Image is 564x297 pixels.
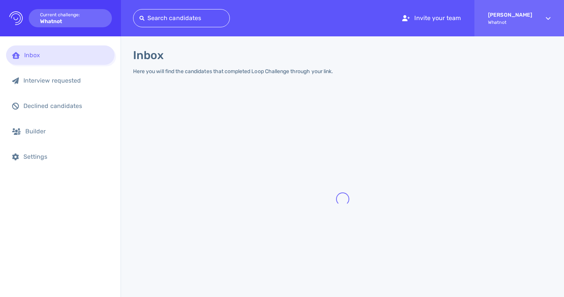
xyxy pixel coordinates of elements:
div: Here you will find the candidates that completed Loop Challenge through your link. [133,68,333,75]
div: Interview requested [23,77,108,84]
div: Builder [25,128,108,135]
h1: Inbox [133,48,164,62]
strong: [PERSON_NAME] [488,12,532,18]
span: Whatnot [488,20,532,25]
div: Settings [23,153,108,160]
div: Inbox [24,52,108,59]
div: Declined candidates [23,102,108,109]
